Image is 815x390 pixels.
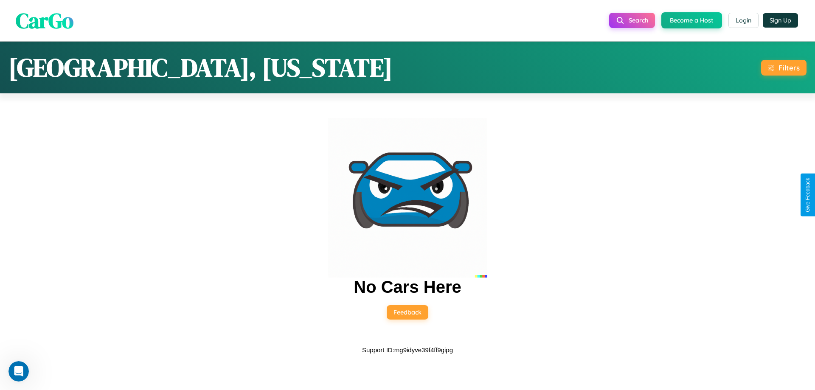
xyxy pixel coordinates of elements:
iframe: Intercom live chat [8,361,29,382]
h1: [GEOGRAPHIC_DATA], [US_STATE] [8,50,393,85]
button: Become a Host [661,12,722,28]
button: Login [728,13,759,28]
span: CarGo [16,6,73,35]
span: Search [629,17,648,24]
div: Give Feedback [805,178,811,212]
img: car [328,118,487,278]
button: Feedback [387,305,428,320]
button: Sign Up [763,13,798,28]
h2: No Cars Here [354,278,461,297]
button: Filters [761,60,807,76]
div: Filters [778,63,800,72]
button: Search [609,13,655,28]
p: Support ID: mg9idyve39f4ff9gipg [362,344,453,356]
